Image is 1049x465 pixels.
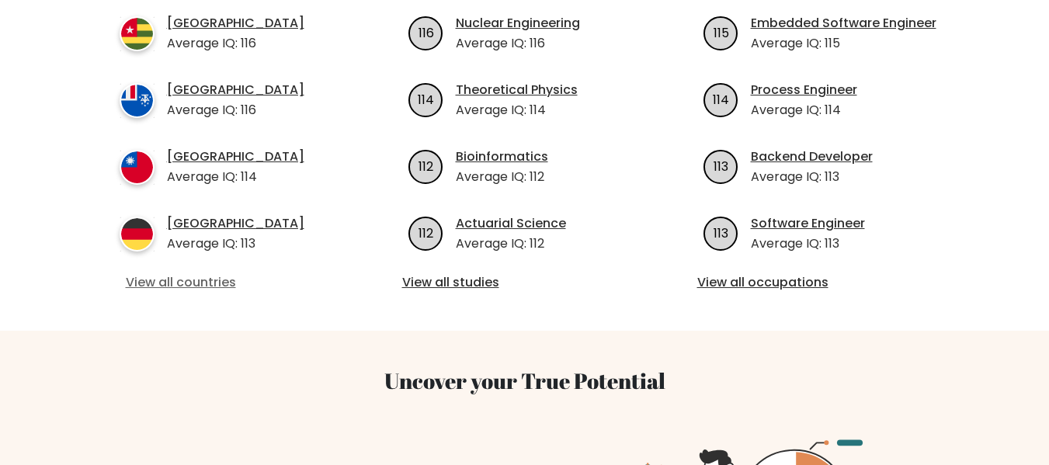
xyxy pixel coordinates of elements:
a: Bioinformatics [456,147,548,166]
a: Theoretical Physics [456,81,578,99]
text: 113 [714,157,728,175]
a: View all countries [126,273,334,292]
a: Nuclear Engineering [456,14,580,33]
a: Software Engineer [751,214,865,233]
p: Average IQ: 112 [456,234,566,253]
a: [GEOGRAPHIC_DATA] [167,147,304,166]
text: 112 [419,224,433,241]
p: Average IQ: 113 [751,234,865,253]
a: [GEOGRAPHIC_DATA] [167,214,304,233]
text: 114 [713,90,729,108]
p: Average IQ: 112 [456,168,548,186]
p: Average IQ: 113 [167,234,304,253]
h3: Uncover your True Potential [92,368,958,394]
img: country [120,83,155,118]
a: [GEOGRAPHIC_DATA] [167,14,304,33]
a: [GEOGRAPHIC_DATA] [167,81,304,99]
p: Average IQ: 116 [167,101,304,120]
p: Average IQ: 113 [751,168,873,186]
a: Actuarial Science [456,214,566,233]
a: View all occupations [697,273,943,292]
text: 115 [713,23,728,41]
a: View all studies [402,273,648,292]
text: 114 [418,90,434,108]
img: country [120,150,155,185]
a: Embedded Software Engineer [751,14,936,33]
p: Average IQ: 114 [167,168,304,186]
text: 113 [714,224,728,241]
p: Average IQ: 114 [456,101,578,120]
text: 116 [418,23,433,41]
a: Backend Developer [751,147,873,166]
p: Average IQ: 114 [751,101,857,120]
a: Process Engineer [751,81,857,99]
img: country [120,217,155,252]
p: Average IQ: 116 [167,34,304,53]
text: 112 [419,157,433,175]
p: Average IQ: 116 [456,34,580,53]
p: Average IQ: 115 [751,34,936,53]
img: country [120,16,155,51]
